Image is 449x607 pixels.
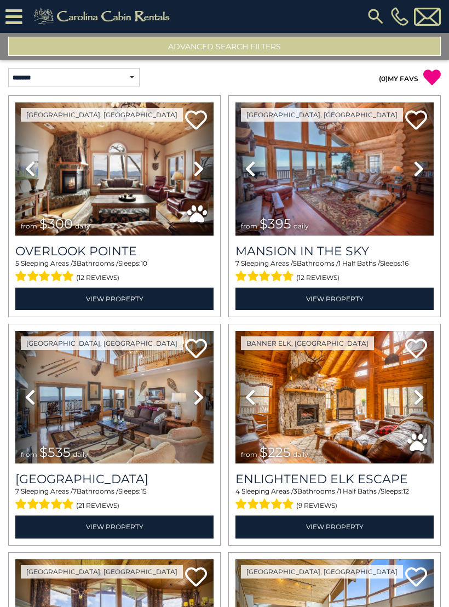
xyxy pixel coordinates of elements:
span: daily [293,450,308,459]
span: $225 [260,444,291,460]
div: Sleeping Areas / Bathrooms / Sleeps: [235,259,434,285]
a: [GEOGRAPHIC_DATA], [GEOGRAPHIC_DATA] [241,108,403,122]
span: (9 reviews) [296,499,337,513]
a: Overlook Pointe [15,244,214,259]
span: $300 [39,216,73,232]
span: 15 [141,487,147,495]
a: [GEOGRAPHIC_DATA] [15,472,214,486]
a: Add to favorites [185,566,207,589]
img: thumbnail_164433091.jpeg [235,331,434,464]
div: Sleeping Areas / Bathrooms / Sleeps: [15,486,214,513]
span: 5 [293,259,297,267]
a: Add to favorites [185,109,207,133]
span: daily [293,222,309,230]
a: Mansion In The Sky [235,244,434,259]
img: thumbnail_163268257.jpeg [15,331,214,464]
span: daily [75,222,90,230]
a: View Property [15,516,214,538]
span: 0 [381,75,385,83]
span: daily [73,450,88,459]
span: 3 [293,487,297,495]
span: 7 [235,259,239,267]
span: 4 [235,487,240,495]
span: 1 Half Baths / [339,487,381,495]
a: Add to favorites [185,337,207,361]
h3: Southern Star Lodge [15,472,214,486]
a: Add to favorites [405,109,427,133]
span: from [21,222,37,230]
a: Add to favorites [405,566,427,589]
a: Enlightened Elk Escape [235,472,434,486]
a: View Property [15,288,214,310]
span: 1 Half Baths / [338,259,380,267]
span: from [241,450,257,459]
a: Banner Elk, [GEOGRAPHIC_DATA] [241,336,374,350]
a: View Property [235,516,434,538]
a: [GEOGRAPHIC_DATA], [GEOGRAPHIC_DATA] [241,565,403,579]
span: $535 [39,444,71,460]
span: (12 reviews) [76,271,119,285]
span: (21 reviews) [76,499,119,513]
a: Add to favorites [405,337,427,361]
a: (0)MY FAVS [379,75,418,83]
span: 5 [15,259,19,267]
span: 16 [402,259,408,267]
div: Sleeping Areas / Bathrooms / Sleeps: [235,486,434,513]
a: [GEOGRAPHIC_DATA], [GEOGRAPHIC_DATA] [21,336,183,350]
img: search-regular.svg [366,7,385,26]
img: thumbnail_163263808.jpeg [235,102,434,236]
button: Advanced Search Filters [8,37,441,56]
a: [GEOGRAPHIC_DATA], [GEOGRAPHIC_DATA] [21,108,183,122]
span: (12 reviews) [296,271,339,285]
div: Sleeping Areas / Bathrooms / Sleeps: [15,259,214,285]
span: 3 [73,259,77,267]
span: 7 [73,487,77,495]
span: 7 [15,487,19,495]
img: Khaki-logo.png [28,5,179,27]
a: [GEOGRAPHIC_DATA], [GEOGRAPHIC_DATA] [21,565,183,579]
span: $395 [260,216,291,232]
span: ( ) [379,75,388,83]
span: from [241,222,257,230]
span: 10 [141,259,147,267]
img: thumbnail_163477009.jpeg [15,102,214,236]
span: from [21,450,37,459]
a: View Property [235,288,434,310]
a: [PHONE_NUMBER] [388,7,411,26]
span: 12 [403,487,409,495]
